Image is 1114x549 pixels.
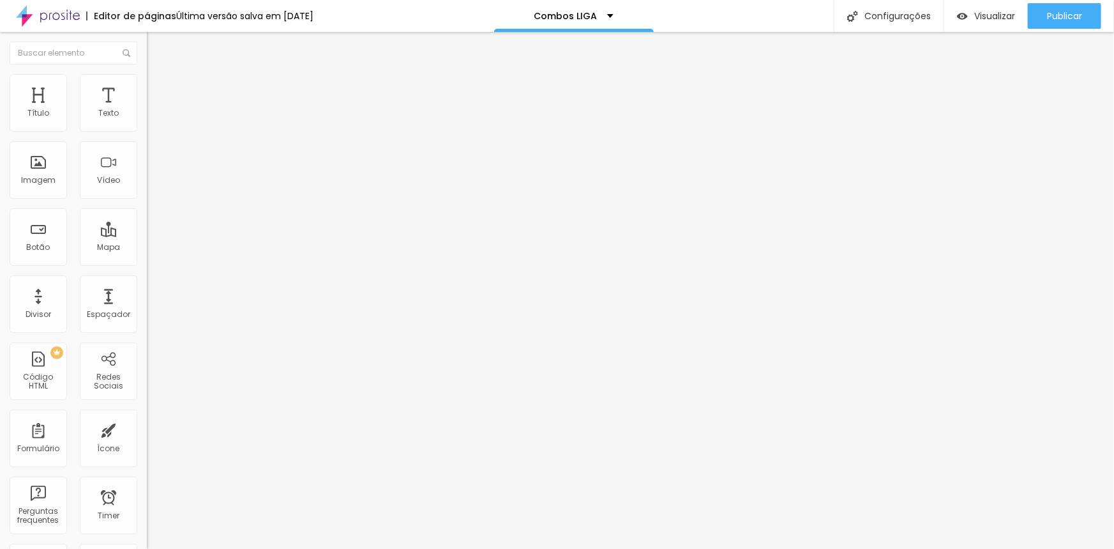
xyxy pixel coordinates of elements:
div: Formulário [17,444,59,453]
p: Combos LIGA [534,12,598,20]
div: Texto [98,109,119,118]
div: Título [27,109,49,118]
div: Mapa [97,243,120,252]
button: Publicar [1028,3,1101,29]
button: Visualizar [944,3,1028,29]
div: Última versão salva em [DATE] [176,12,313,20]
div: Imagem [21,176,56,185]
div: Editor de páginas [86,12,176,20]
div: Divisor [26,310,51,319]
img: view-1.svg [957,11,968,22]
div: Botão [27,243,50,252]
div: Espaçador [87,310,130,319]
img: Icone [123,49,130,57]
div: Vídeo [97,176,120,185]
div: Código HTML [13,373,63,391]
div: Ícone [98,444,120,453]
div: Redes Sociais [83,373,133,391]
span: Publicar [1047,11,1082,21]
input: Buscar elemento [10,42,137,65]
div: Timer [98,511,119,520]
img: Icone [847,11,858,22]
span: Visualizar [974,11,1015,21]
div: Perguntas frequentes [13,507,63,525]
